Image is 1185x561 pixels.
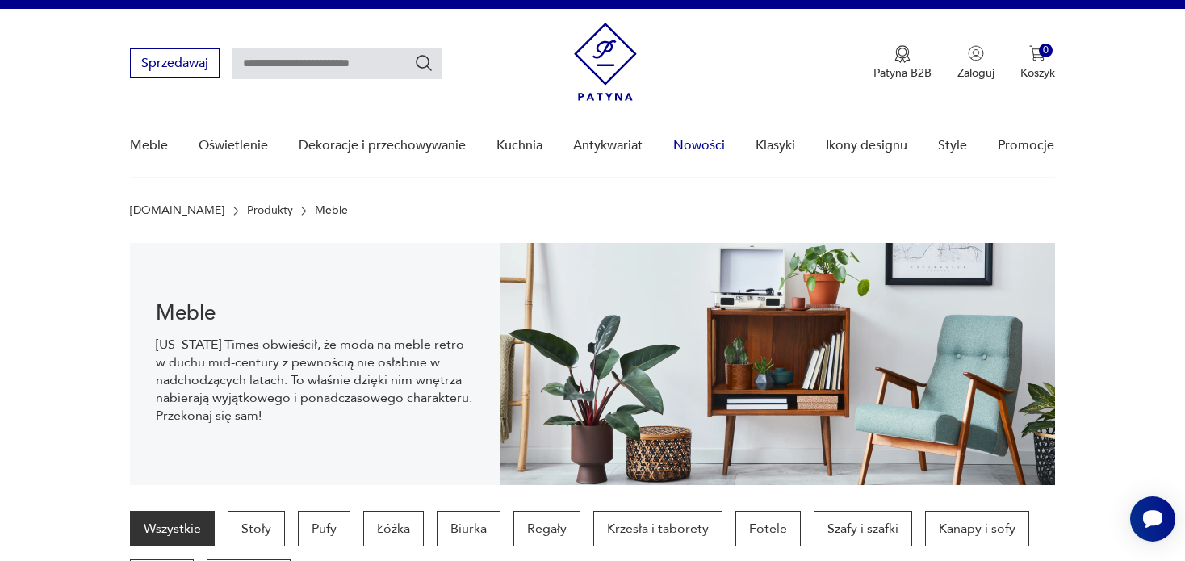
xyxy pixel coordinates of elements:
[925,511,1029,546] a: Kanapy i sofy
[1020,45,1055,81] button: 0Koszyk
[513,511,580,546] a: Regały
[873,65,932,81] p: Patyna B2B
[1130,496,1175,542] iframe: Smartsupp widget button
[968,45,984,61] img: Ikonka użytkownika
[247,204,293,217] a: Produkty
[938,115,967,177] a: Style
[156,304,474,323] h1: Meble
[574,23,637,101] img: Patyna - sklep z meblami i dekoracjami vintage
[814,511,912,546] a: Szafy i szafki
[873,45,932,81] a: Ikona medaluPatyna B2B
[957,45,994,81] button: Zaloguj
[673,115,725,177] a: Nowości
[593,511,722,546] a: Krzesła i taborety
[130,59,220,70] a: Sprzedawaj
[756,115,795,177] a: Klasyki
[873,45,932,81] button: Patyna B2B
[500,243,1054,485] img: Meble
[315,204,348,217] p: Meble
[130,511,215,546] a: Wszystkie
[1020,65,1055,81] p: Koszyk
[228,511,285,546] a: Stoły
[998,115,1054,177] a: Promocje
[363,511,424,546] a: Łóżka
[130,115,168,177] a: Meble
[826,115,907,177] a: Ikony designu
[573,115,643,177] a: Antykwariat
[414,53,433,73] button: Szukaj
[299,115,466,177] a: Dekoracje i przechowywanie
[130,48,220,78] button: Sprzedawaj
[199,115,268,177] a: Oświetlenie
[1039,44,1053,57] div: 0
[894,45,911,63] img: Ikona medalu
[130,204,224,217] a: [DOMAIN_NAME]
[298,511,350,546] a: Pufy
[957,65,994,81] p: Zaloguj
[735,511,801,546] a: Fotele
[156,336,474,425] p: [US_STATE] Times obwieścił, że moda na meble retro w duchu mid-century z pewnością nie osłabnie w...
[437,511,500,546] a: Biurka
[1029,45,1045,61] img: Ikona koszyka
[496,115,542,177] a: Kuchnia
